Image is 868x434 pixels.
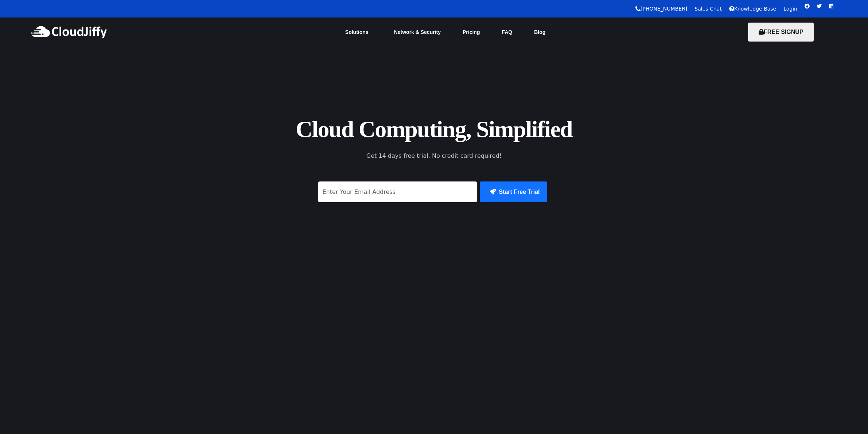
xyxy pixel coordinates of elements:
a: Knowledge Base [729,6,776,12]
a: FAQ [491,24,523,40]
a: Login [783,6,797,12]
h1: Cloud Computing, Simplified [270,114,598,144]
a: Solutions [334,24,383,40]
button: Start Free Trial [480,181,547,202]
a: Network & Security [383,24,452,40]
input: Enter Your Email Address [318,181,477,202]
a: Pricing [452,24,491,40]
a: [PHONE_NUMBER] [635,6,687,12]
a: FREE SIGNUP [748,29,814,35]
a: Blog [523,24,556,40]
a: Sales Chat [694,6,721,12]
button: FREE SIGNUP [748,23,814,42]
p: Get 14 days free trial. No credit card required! [334,152,534,160]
